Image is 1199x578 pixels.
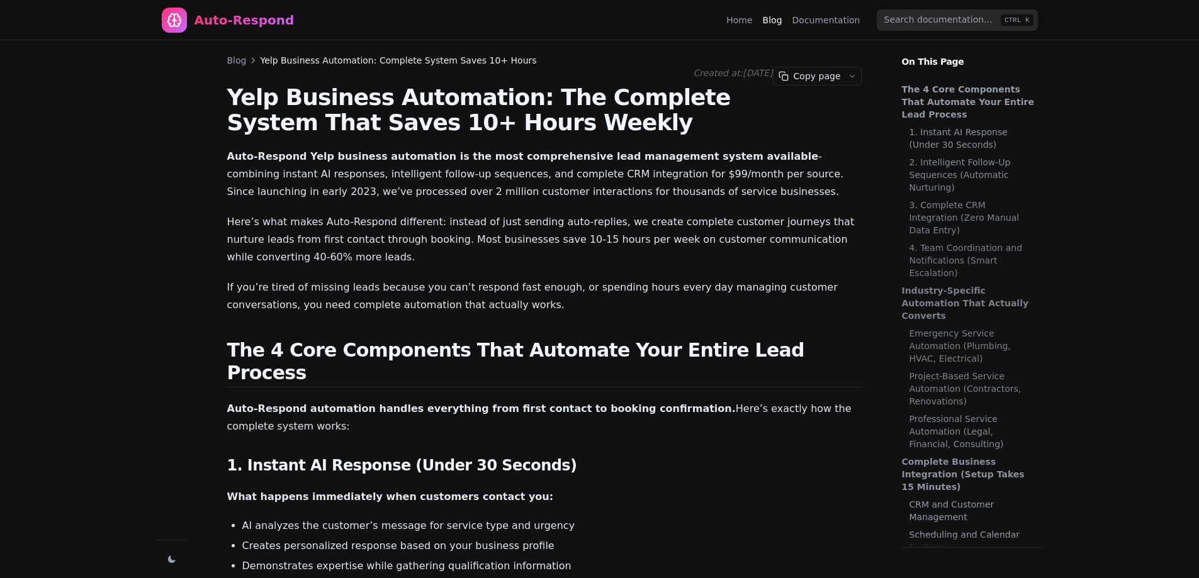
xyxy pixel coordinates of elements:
a: 4. Team Coordination and Notifications (Smart Escalation) [909,242,1037,279]
a: The 4 Core Components That Automate Your Entire Lead Process [902,83,1037,121]
a: Complete Business Integration (Setup Takes 15 Minutes) [902,455,1037,493]
p: Here’s exactly how the complete system works: [227,400,862,435]
a: Emergency Service Automation (Plumbing, HVAC, Electrical) [909,327,1037,365]
a: 3. Complete CRM Integration (Zero Manual Data Entry) [909,199,1037,236]
button: Change theme [163,550,181,568]
li: AI analyzes the customer’s message for service type and urgency [242,518,862,533]
strong: Auto-Respond automation handles everything from first contact to booking confirmation. [227,403,736,414]
strong: Auto-Respond Yelp business automation is the most comprehensive lead management system available [227,150,819,162]
span: Yelp Business Automation: Complete System Saves 10+ Hours [260,54,536,67]
a: 2. Intelligent Follow-Up Sequences (Automatic Nurturing) [909,156,1037,194]
a: Scheduling and Calendar Systems [909,528,1037,553]
p: If you’re tired of missing leads because you can’t respond fast enough, or spending hours every d... [227,279,862,314]
a: Project-Based Service Automation (Contractors, Renovations) [909,370,1037,408]
input: Search documentation… [877,9,1038,31]
h2: The 4 Core Components That Automate Your Entire Lead Process [227,339,862,387]
p: Here’s what makes Auto-Respond different: instead of just sending auto-replies, we create complet... [227,213,862,266]
a: 1. Instant AI Response (Under 30 Seconds) [909,126,1037,151]
li: Demonstrates expertise while gathering qualification information [242,559,862,574]
div: Auto-Respond [194,11,295,29]
a: CRM and Customer Management [909,498,1037,523]
p: On This Page [892,40,1053,68]
a: Home [726,14,752,26]
button: Copy page [774,67,843,85]
a: Industry-Specific Automation That Actually Converts [902,284,1037,322]
li: Creates personalized response based on your business profile [242,538,862,553]
span: Created at: [DATE] [694,68,773,78]
p: - combining instant AI responses, intelligent follow-up sequences, and complete CRM integration f... [227,148,862,201]
a: Professional Service Automation (Legal, Financial, Consulting) [909,413,1037,450]
a: Documentation [792,14,860,26]
h3: 1. Instant AI Response (Under 30 Seconds) [227,455,862,475]
a: Blog [227,54,247,67]
h1: Yelp Business Automation: The Complete System That Saves 10+ Hours Weekly [227,85,862,135]
strong: What happens immediately when customers contact you: [227,491,554,503]
a: Home page [162,8,295,33]
a: Blog [763,14,782,26]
